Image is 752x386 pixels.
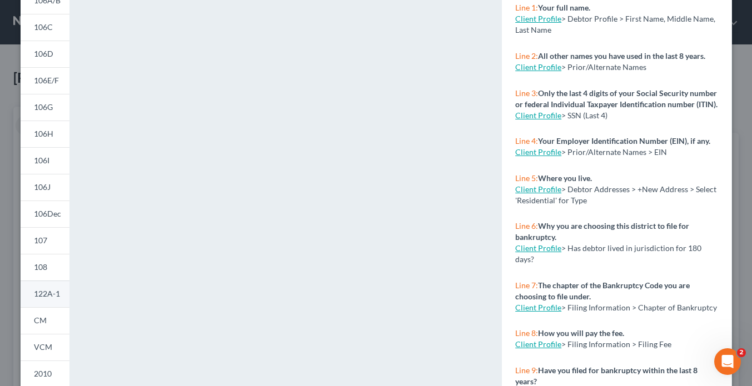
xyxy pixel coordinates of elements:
[538,173,592,183] strong: Where you live.
[34,76,59,85] span: 106E/F
[515,303,561,312] a: Client Profile
[21,307,69,334] a: CM
[515,147,561,157] a: Client Profile
[561,62,646,72] span: > Prior/Alternate Names
[34,156,49,165] span: 106I
[515,88,718,109] strong: Only the last 4 digits of your Social Security number or federal Individual Taxpayer Identificati...
[515,221,689,242] strong: Why you are choosing this district to file for bankruptcy.
[515,243,701,264] span: > Has debtor lived in jurisdiction for 180 days?
[538,328,624,338] strong: How you will pay the fee.
[34,209,61,218] span: 106Dec
[21,41,69,67] a: 106D
[515,14,561,23] a: Client Profile
[34,129,53,138] span: 106H
[515,173,538,183] span: Line 5:
[515,280,538,290] span: Line 7:
[515,339,561,349] a: Client Profile
[34,182,51,192] span: 106J
[34,102,53,112] span: 106G
[515,88,538,98] span: Line 3:
[34,289,60,298] span: 122A-1
[737,348,746,357] span: 2
[34,49,53,58] span: 106D
[21,14,69,41] a: 106C
[21,147,69,174] a: 106I
[561,303,717,312] span: > Filing Information > Chapter of Bankruptcy
[515,136,538,146] span: Line 4:
[515,184,561,194] a: Client Profile
[34,262,47,272] span: 108
[538,3,590,12] strong: Your full name.
[21,67,69,94] a: 106E/F
[21,227,69,254] a: 107
[21,254,69,280] a: 108
[34,22,53,32] span: 106C
[515,243,561,253] a: Client Profile
[515,328,538,338] span: Line 8:
[34,315,47,325] span: CM
[515,184,716,205] span: > Debtor Addresses > +New Address > Select 'Residential' for Type
[21,200,69,227] a: 106Dec
[515,14,715,34] span: > Debtor Profile > First Name, Middle Name, Last Name
[34,235,47,245] span: 107
[515,62,561,72] a: Client Profile
[714,348,741,375] iframe: Intercom live chat
[515,3,538,12] span: Line 1:
[515,221,538,230] span: Line 6:
[515,111,561,120] a: Client Profile
[561,339,671,349] span: > Filing Information > Filing Fee
[21,334,69,360] a: VCM
[561,147,667,157] span: > Prior/Alternate Names > EIN
[21,121,69,147] a: 106H
[34,369,52,378] span: 2010
[21,94,69,121] a: 106G
[561,111,607,120] span: > SSN (Last 4)
[515,280,690,301] strong: The chapter of the Bankruptcy Code you are choosing to file under.
[34,342,52,352] span: VCM
[538,51,705,61] strong: All other names you have used in the last 8 years.
[538,136,710,146] strong: Your Employer Identification Number (EIN), if any.
[515,365,698,386] strong: Have you filed for bankruptcy within the last 8 years?
[515,365,538,375] span: Line 9:
[21,280,69,307] a: 122A-1
[21,174,69,200] a: 106J
[515,51,538,61] span: Line 2:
